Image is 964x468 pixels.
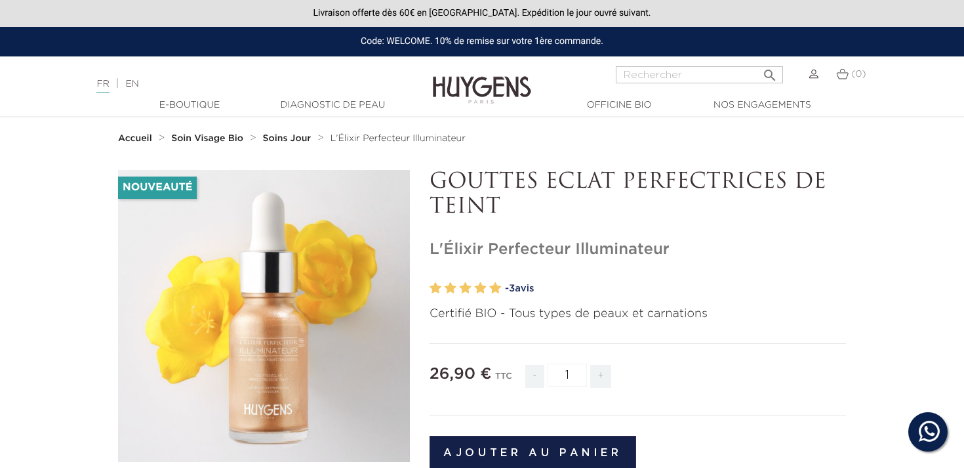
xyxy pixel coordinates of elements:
h1: L'Élixir Perfecteur Illuminateur [430,240,846,259]
span: (0) [851,70,866,79]
li: Nouveauté [118,177,197,199]
input: Quantité [548,364,587,387]
a: Soins Jour [263,133,314,144]
a: EN [125,79,138,89]
p: GOUTTES ECLAT PERFECTRICES DE TEINT [430,170,846,221]
label: 3 [460,279,472,298]
span: L'Élixir Perfecteur Illuminateur [331,134,466,143]
label: 4 [474,279,486,298]
a: -3avis [505,279,846,299]
a: Diagnostic de peau [267,98,398,112]
span: 3 [509,284,515,293]
button:  [758,62,782,80]
a: L'Élixir Perfecteur Illuminateur [331,133,466,144]
p: Certifié BIO - Tous types de peaux et carnations [430,305,846,323]
a: FR [96,79,109,93]
a: Accueil [118,133,155,144]
strong: Soins Jour [263,134,311,143]
span: + [590,365,611,388]
div: TTC [495,362,512,398]
label: 2 [445,279,456,298]
div: | [90,76,392,92]
label: 1 [430,279,441,298]
img: Huygens [433,55,531,106]
input: Rechercher [616,66,783,83]
a: Nos engagements [696,98,828,112]
a: Officine Bio [553,98,685,112]
a: Soin Visage Bio [171,133,247,144]
strong: Accueil [118,134,152,143]
span: - [525,365,544,388]
i:  [762,64,778,79]
span: 26,90 € [430,366,492,382]
label: 5 [489,279,501,298]
strong: Soin Visage Bio [171,134,243,143]
a: E-Boutique [124,98,255,112]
